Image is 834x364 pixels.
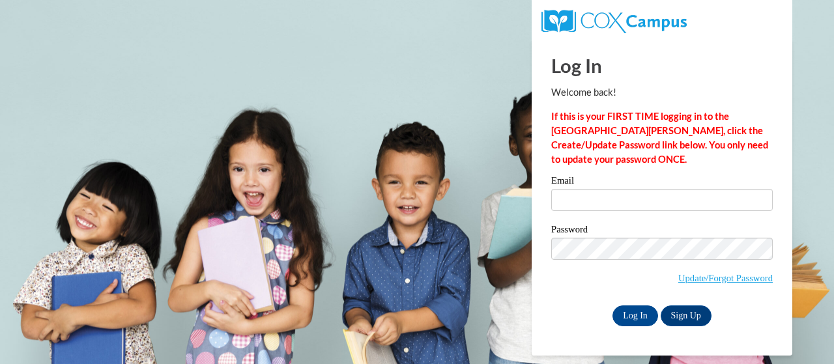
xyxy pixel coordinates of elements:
[541,10,687,33] img: COX Campus
[551,111,768,165] strong: If this is your FIRST TIME logging in to the [GEOGRAPHIC_DATA][PERSON_NAME], click the Create/Upd...
[551,176,773,189] label: Email
[551,85,773,100] p: Welcome back!
[541,15,687,26] a: COX Campus
[678,273,773,283] a: Update/Forgot Password
[551,225,773,238] label: Password
[661,305,712,326] a: Sign Up
[551,52,773,79] h1: Log In
[612,305,658,326] input: Log In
